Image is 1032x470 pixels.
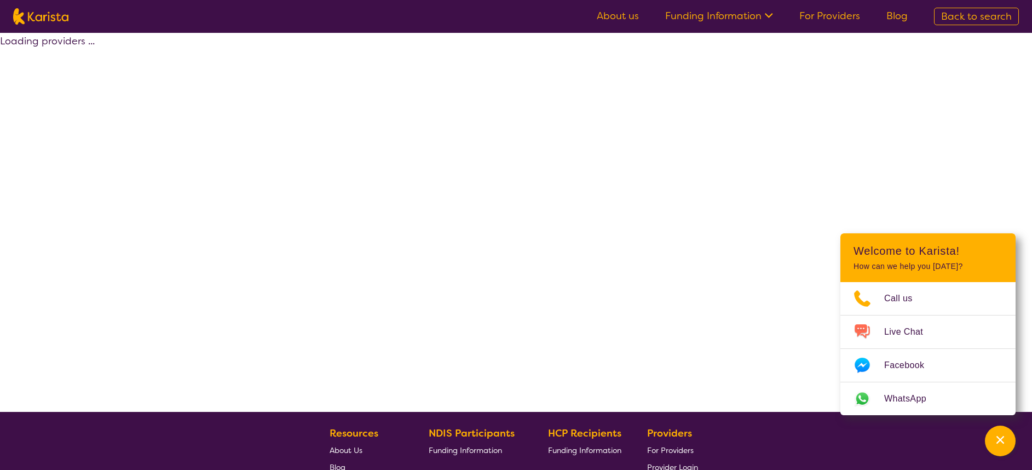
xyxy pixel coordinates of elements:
[884,290,926,307] span: Call us
[665,9,773,22] a: Funding Information
[330,427,378,440] b: Resources
[13,8,68,25] img: Karista logo
[840,233,1016,415] div: Channel Menu
[548,442,621,458] a: Funding Information
[884,357,937,374] span: Facebook
[799,9,860,22] a: For Providers
[854,244,1002,257] h2: Welcome to Karista!
[840,282,1016,415] ul: Choose channel
[330,445,362,455] span: About Us
[647,442,698,458] a: For Providers
[548,427,621,440] b: HCP Recipients
[886,9,908,22] a: Blog
[647,445,694,455] span: For Providers
[884,391,939,407] span: WhatsApp
[854,262,1002,271] p: How can we help you [DATE]?
[934,8,1019,25] a: Back to search
[647,427,692,440] b: Providers
[985,426,1016,456] button: Channel Menu
[330,442,403,458] a: About Us
[884,324,936,340] span: Live Chat
[429,445,502,455] span: Funding Information
[597,9,639,22] a: About us
[429,427,515,440] b: NDIS Participants
[548,445,621,455] span: Funding Information
[840,382,1016,415] a: Web link opens in a new tab.
[429,442,523,458] a: Funding Information
[941,10,1012,23] span: Back to search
